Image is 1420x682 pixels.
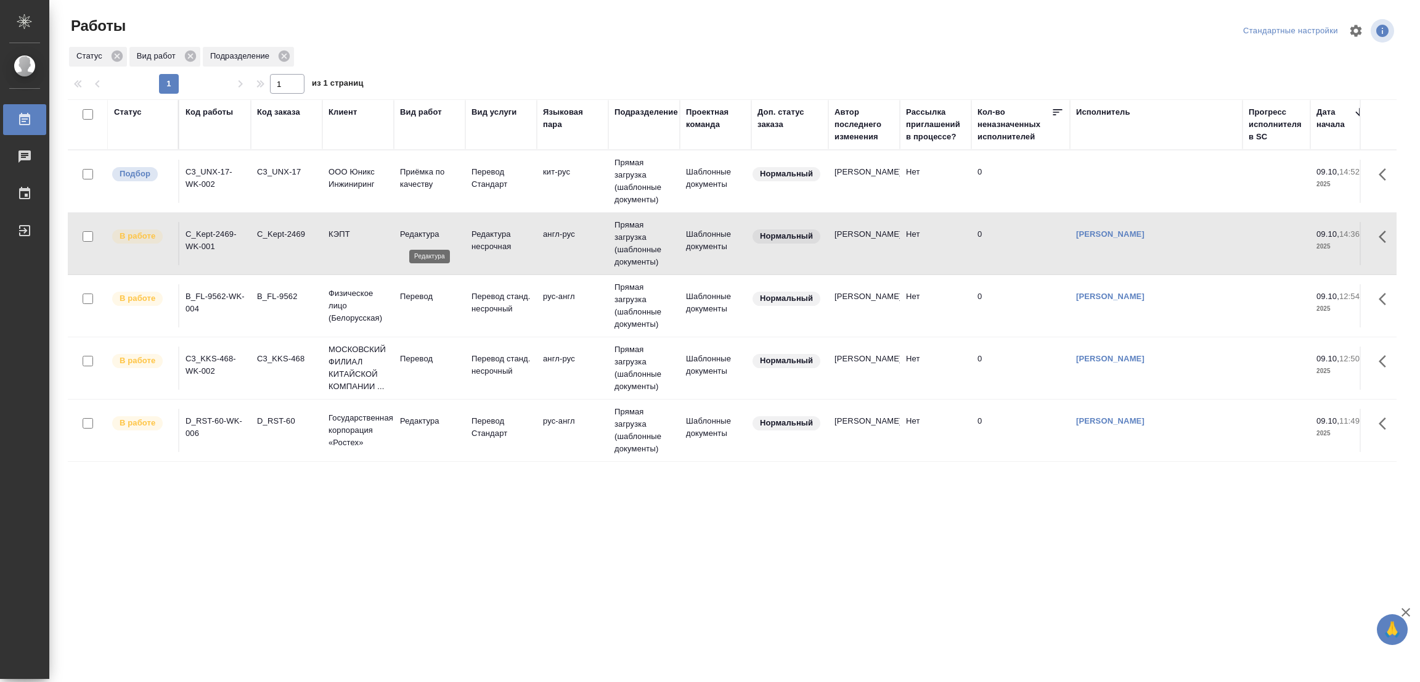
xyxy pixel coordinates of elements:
td: D_RST-60-WK-006 [179,409,251,452]
div: B_FL-9562 [257,290,316,303]
button: Здесь прячутся важные кнопки [1371,222,1401,252]
div: C3_KKS-468 [257,353,316,365]
td: Прямая загрузка (шаблонные документы) [608,400,680,461]
td: 0 [971,347,1070,390]
div: Исполнитель выполняет работу [111,228,172,245]
p: 09.10, [1316,416,1339,425]
div: Исполнитель [1076,106,1130,118]
td: C3_UNX-17-WK-002 [179,160,251,203]
td: Нет [900,347,971,390]
td: Шаблонные документы [680,284,751,327]
p: Перевод Стандарт [471,166,531,191]
td: 0 [971,284,1070,327]
p: Перевод станд. несрочный [471,353,531,377]
p: КЭПТ [328,228,388,240]
td: Прямая загрузка (шаблонные документы) [608,337,680,399]
td: Шаблонные документы [680,160,751,203]
td: C3_KKS-468-WK-002 [179,347,251,390]
p: Подразделение [210,50,274,62]
p: В работе [120,355,155,367]
div: Кол-во неназначенных исполнителей [977,106,1051,143]
td: Шаблонные документы [680,347,751,390]
p: Статус [76,50,107,62]
span: Посмотреть информацию [1371,19,1397,43]
div: Дата начала [1316,106,1353,131]
td: [PERSON_NAME] [828,347,900,390]
div: Языковая пара [543,106,602,131]
div: Можно подбирать исполнителей [111,166,172,183]
span: Работы [68,16,126,36]
td: Нет [900,222,971,265]
p: 09.10, [1316,354,1339,363]
p: Перевод станд. несрочный [471,290,531,315]
a: [PERSON_NAME] [1076,416,1145,425]
td: кит-рус [537,160,608,203]
td: Прямая загрузка (шаблонные документы) [608,275,680,337]
td: [PERSON_NAME] [828,222,900,265]
p: Перевод [400,290,459,303]
p: 12:54 [1339,292,1360,301]
p: МОСКОВСКИЙ ФИЛИАЛ КИТАЙСКОЙ КОМПАНИИ ... [328,343,388,393]
div: Исполнитель выполняет работу [111,415,172,432]
div: Автор последнего изменения [834,106,894,143]
td: рус-англ [537,284,608,327]
p: Нормальный [760,230,813,242]
p: 09.10, [1316,292,1339,301]
td: Шаблонные документы [680,409,751,452]
div: C3_UNX-17 [257,166,316,178]
p: 09.10, [1316,229,1339,239]
div: Клиент [328,106,357,118]
div: Статус [114,106,142,118]
div: Вид услуги [471,106,517,118]
div: Подразделение [614,106,678,118]
p: Перевод [400,353,459,365]
td: Прямая загрузка (шаблонные документы) [608,150,680,212]
p: 2025 [1316,365,1366,377]
p: 2025 [1316,303,1366,315]
p: 14:36 [1339,229,1360,239]
p: Государственная корпорация «Ростех» [328,412,388,449]
p: Редактура несрочная [471,228,531,253]
button: Здесь прячутся важные кнопки [1371,160,1401,189]
p: Физическое лицо (Белорусская) [328,287,388,324]
p: В работе [120,230,155,242]
td: C_Kept-2469-WK-001 [179,222,251,265]
td: Нет [900,409,971,452]
p: ООО Юникс Инжиниринг [328,166,388,191]
div: Вид работ [129,47,200,67]
p: 09.10, [1316,167,1339,176]
div: C_Kept-2469 [257,228,316,240]
p: Редактура [400,415,459,427]
div: Исполнитель выполняет работу [111,353,172,369]
div: Статус [69,47,127,67]
p: Нормальный [760,417,813,429]
div: Вид работ [400,106,442,118]
p: В работе [120,292,155,305]
td: Нет [900,284,971,327]
span: из 1 страниц [312,76,364,94]
div: Подразделение [203,47,294,67]
div: Доп. статус заказа [757,106,822,131]
td: B_FL-9562-WK-004 [179,284,251,327]
td: 0 [971,222,1070,265]
p: Приёмка по качеству [400,166,459,191]
button: 🙏 [1377,614,1408,645]
a: [PERSON_NAME] [1076,229,1145,239]
p: В работе [120,417,155,429]
p: Вид работ [137,50,180,62]
div: Рассылка приглашений в процессе? [906,106,965,143]
td: 0 [971,160,1070,203]
p: 2025 [1316,240,1366,253]
button: Здесь прячутся важные кнопки [1371,284,1401,314]
p: 14:52 [1339,167,1360,176]
div: Код работы [186,106,233,118]
div: D_RST-60 [257,415,316,427]
p: 2025 [1316,427,1366,440]
p: 11:49 [1339,416,1360,425]
a: [PERSON_NAME] [1076,292,1145,301]
td: рус-англ [537,409,608,452]
p: Нормальный [760,292,813,305]
a: [PERSON_NAME] [1076,354,1145,363]
td: [PERSON_NAME] [828,409,900,452]
p: Нормальный [760,168,813,180]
